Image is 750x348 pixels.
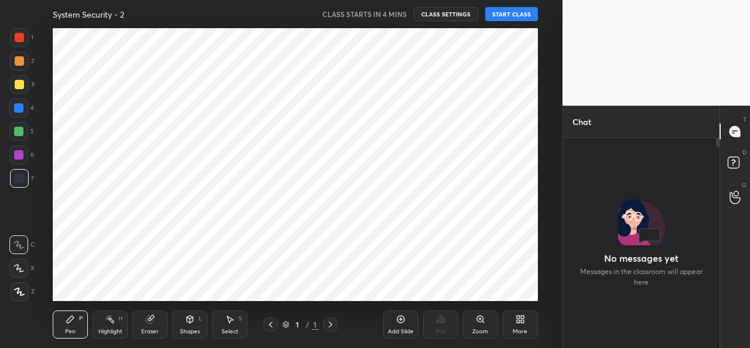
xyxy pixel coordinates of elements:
p: Chat [563,106,601,137]
button: CLASS SETTINGS [414,7,478,21]
p: T [743,115,746,124]
div: X [9,259,35,278]
div: Shapes [180,329,200,335]
h5: CLASS STARTS IN 4 MINS [322,9,407,19]
div: 1 [312,319,319,330]
div: L [199,316,202,322]
h4: System Security - 2 [53,9,124,20]
div: More [513,329,527,335]
div: 4 [9,99,34,117]
div: Z [10,282,35,301]
div: P [79,316,83,322]
div: Add Slide [388,329,414,335]
div: 1 [10,28,33,47]
div: 3 [10,75,34,94]
div: Pen [65,329,76,335]
div: C [9,235,35,254]
p: G [742,181,746,190]
button: START CLASS [485,7,538,21]
div: 2 [10,52,34,70]
p: D [742,148,746,157]
div: Select [221,329,238,335]
div: Eraser [141,329,159,335]
div: 1 [292,321,304,328]
div: 6 [9,146,34,164]
div: Highlight [98,329,122,335]
div: / [306,321,309,328]
div: 5 [9,122,34,141]
div: H [118,316,122,322]
div: Zoom [472,329,488,335]
div: S [238,316,242,322]
div: 7 [10,169,34,188]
